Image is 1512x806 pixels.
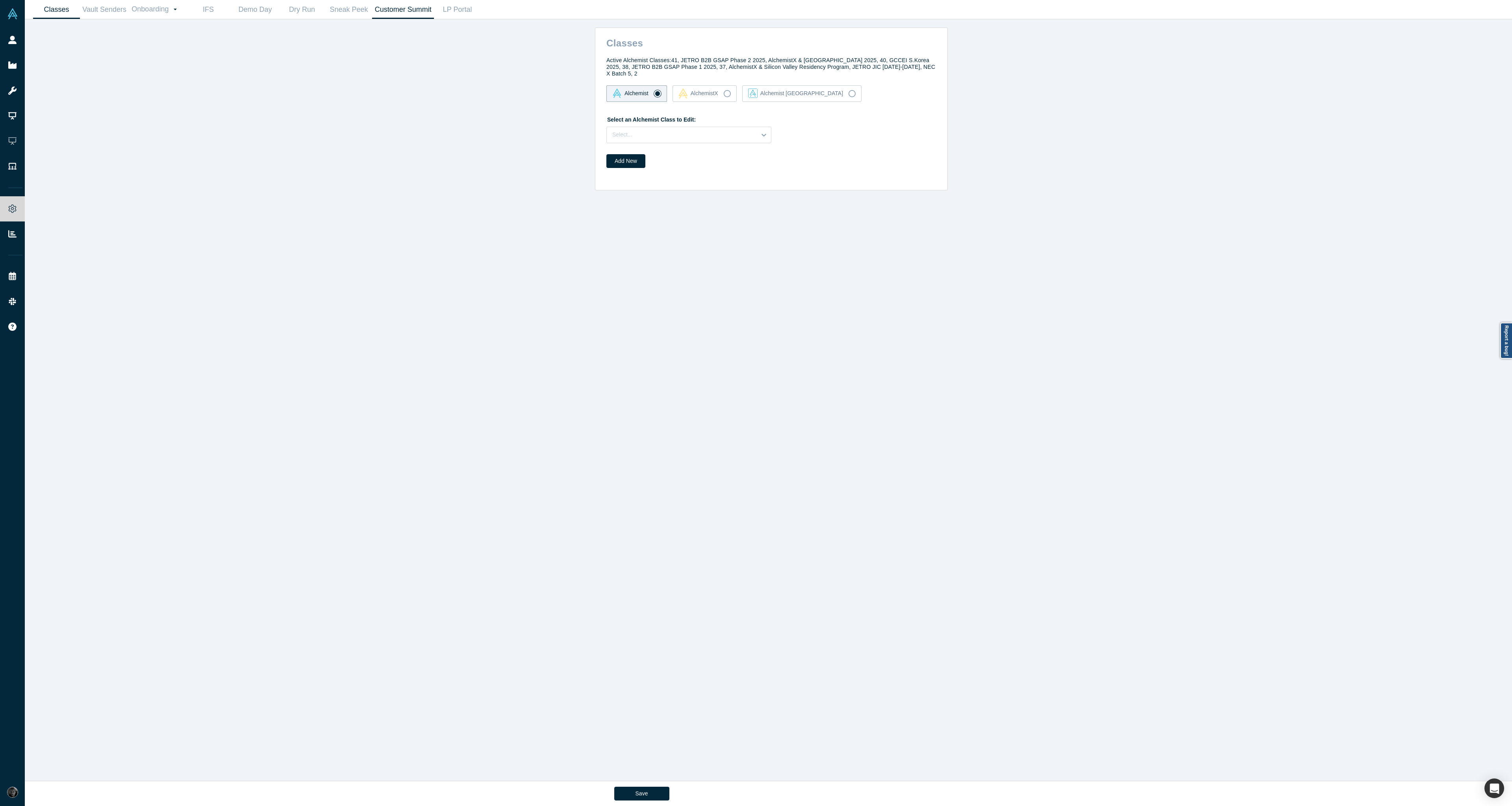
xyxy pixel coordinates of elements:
[80,0,129,19] a: Vault Senders
[612,89,649,98] div: Alchemist
[748,89,758,98] img: alchemist_aj Vault Logo
[434,0,481,19] a: LP Portal
[678,88,688,99] img: alchemistx Vault Logo
[278,0,325,19] a: Dry Run
[325,0,372,19] a: Sneak Peek
[7,8,18,19] img: Alchemist Vault Logo
[1500,323,1512,359] a: Report a bug!
[129,0,185,18] a: Onboarding
[678,88,718,99] div: AlchemistX
[748,89,843,98] div: Alchemist [GEOGRAPHIC_DATA]
[7,787,18,798] img: Rami Chousein's Account
[185,0,232,19] a: IFS
[612,89,622,98] img: alchemist Vault Logo
[372,0,434,19] a: Customer Summit
[606,154,645,168] button: Add New
[33,0,80,19] a: Classes
[606,57,936,77] h4: Active Alchemist Classes: 41, JETRO B2B GSAP Phase 2 2025, AlchemistX & [GEOGRAPHIC_DATA] 2025, 4...
[614,787,669,800] button: Save
[598,33,947,49] h2: Classes
[232,0,278,19] a: Demo Day
[606,113,696,124] label: Select an Alchemist Class to Edit:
